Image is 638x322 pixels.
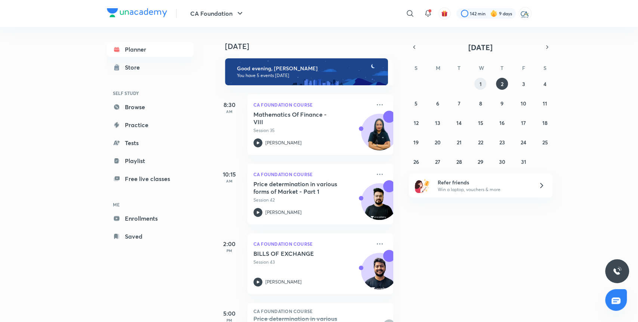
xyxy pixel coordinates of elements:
abbr: October 17, 2025 [521,119,526,126]
button: October 3, 2025 [517,78,529,90]
abbr: October 4, 2025 [543,80,546,88]
p: CA Foundation Course [253,239,371,248]
a: Tests [107,135,194,150]
button: October 1, 2025 [474,78,486,90]
p: [PERSON_NAME] [265,279,302,285]
abbr: October 28, 2025 [456,158,462,165]
a: Company Logo [107,8,167,19]
abbr: October 20, 2025 [435,139,441,146]
abbr: Monday [436,64,440,71]
button: October 25, 2025 [539,136,551,148]
img: streak [490,10,497,17]
p: Session 43 [253,259,371,266]
h6: ME [107,198,194,211]
p: CA Foundation Course [253,170,371,179]
button: October 22, 2025 [474,136,486,148]
button: October 13, 2025 [432,117,444,129]
h6: SELF STUDY [107,87,194,99]
h5: 8:30 [215,100,244,109]
button: October 14, 2025 [453,117,465,129]
p: CA Foundation Course [253,309,387,313]
abbr: October 22, 2025 [478,139,483,146]
button: October 7, 2025 [453,97,465,109]
button: [DATE] [419,42,542,52]
p: AM [215,179,244,183]
a: Enrollments [107,211,194,226]
h5: Price determination in various forms of Market - Part 1 [253,180,346,195]
button: October 4, 2025 [539,78,551,90]
abbr: October 12, 2025 [414,119,419,126]
abbr: October 1, 2025 [479,80,481,88]
button: October 30, 2025 [496,156,508,168]
button: October 24, 2025 [517,136,529,148]
abbr: October 9, 2025 [500,100,503,107]
abbr: Sunday [414,64,417,71]
abbr: October 7, 2025 [458,100,460,107]
img: Avatar [361,187,397,223]
p: AM [215,109,244,114]
abbr: Wednesday [478,64,484,71]
img: Avatar [361,257,397,293]
abbr: Thursday [500,64,503,71]
abbr: October 6, 2025 [436,100,439,107]
img: Hafiz Md Mustafa [519,7,531,20]
button: October 27, 2025 [432,156,444,168]
h4: [DATE] [225,42,401,51]
a: Free live classes [107,171,194,186]
button: CA Foundation [186,6,249,21]
img: evening [225,58,388,85]
abbr: October 25, 2025 [542,139,548,146]
abbr: October 19, 2025 [413,139,419,146]
h5: Mathematics Of Finance - VIII [253,111,346,126]
button: October 15, 2025 [474,117,486,129]
button: October 17, 2025 [517,117,529,129]
abbr: October 26, 2025 [413,158,419,165]
abbr: October 15, 2025 [478,119,483,126]
button: October 21, 2025 [453,136,465,148]
abbr: October 27, 2025 [435,158,440,165]
p: You have 5 events [DATE] [237,73,381,79]
p: [PERSON_NAME] [265,139,302,146]
abbr: October 2, 2025 [500,80,503,88]
button: avatar [438,7,450,19]
button: October 18, 2025 [539,117,551,129]
abbr: October 5, 2025 [414,100,417,107]
abbr: October 31, 2025 [521,158,526,165]
abbr: October 14, 2025 [456,119,462,126]
img: ttu [613,267,622,276]
h5: BILLS OF EXCHANGE [253,250,346,257]
p: Session 42 [253,197,371,203]
span: [DATE] [468,42,493,52]
abbr: Tuesday [457,64,460,71]
button: October 31, 2025 [517,156,529,168]
button: October 12, 2025 [410,117,422,129]
button: October 20, 2025 [432,136,444,148]
h5: 10:15 [215,170,244,179]
button: October 11, 2025 [539,97,551,109]
p: PM [215,248,244,253]
button: October 6, 2025 [432,97,444,109]
button: October 28, 2025 [453,156,465,168]
abbr: October 13, 2025 [435,119,440,126]
abbr: October 29, 2025 [478,158,483,165]
abbr: October 3, 2025 [522,80,525,88]
button: October 8, 2025 [474,97,486,109]
abbr: Saturday [543,64,546,71]
a: Practice [107,117,194,132]
img: referral [415,178,430,193]
abbr: Friday [522,64,525,71]
abbr: October 18, 2025 [542,119,548,126]
h6: Refer friends [437,178,529,186]
abbr: October 10, 2025 [521,100,526,107]
a: Playlist [107,153,194,168]
button: October 19, 2025 [410,136,422,148]
h5: 2:00 [215,239,244,248]
p: Win a laptop, vouchers & more [437,186,529,193]
img: Avatar [361,118,397,154]
h6: Good evening, [PERSON_NAME] [237,65,381,72]
button: October 23, 2025 [496,136,508,148]
abbr: October 24, 2025 [521,139,526,146]
p: Session 35 [253,127,371,134]
button: October 10, 2025 [517,97,529,109]
a: Store [107,60,194,75]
